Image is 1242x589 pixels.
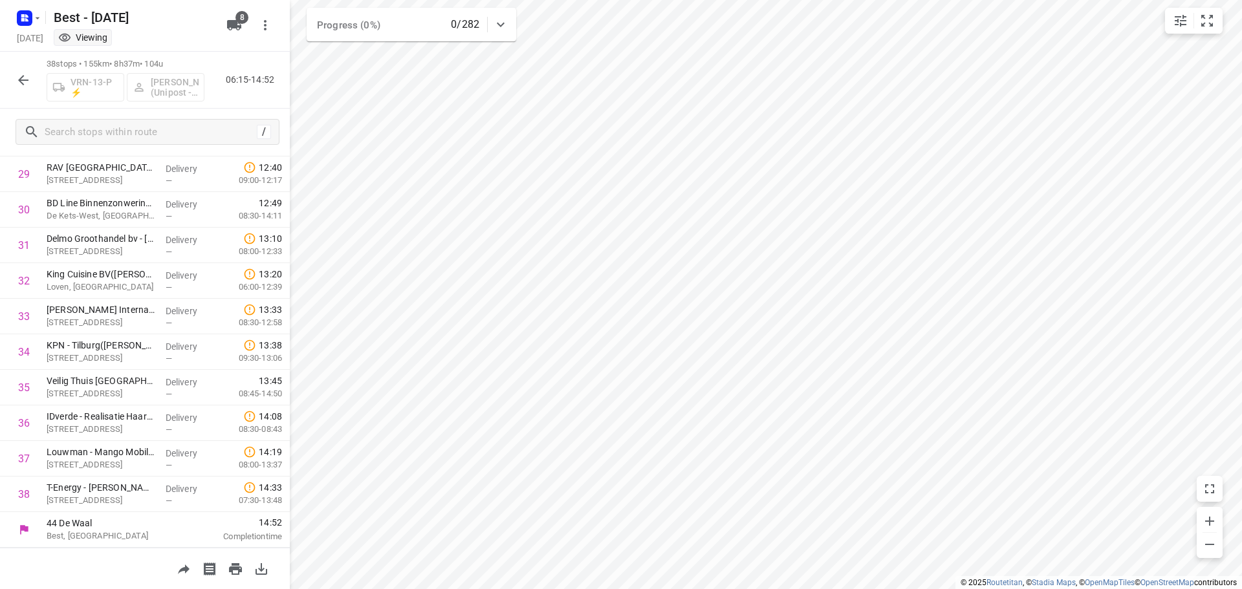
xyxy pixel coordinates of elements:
[166,198,213,211] p: Delivery
[47,517,181,530] p: 44 De Waal
[47,410,155,423] p: IDverde - Realisatie Haaren(Margreet van den Braak-Pullen / Rianne van Baast)
[218,352,282,365] p: 09:30-13:06
[961,578,1237,587] li: © 2025 , © , © © contributors
[166,305,213,317] p: Delivery
[166,389,172,399] span: —
[252,12,278,38] button: More
[317,19,380,31] span: Progress (0%)
[259,232,282,245] span: 13:10
[166,269,213,282] p: Delivery
[47,209,155,222] p: De Kets-West, Kaatsheuvel
[166,354,172,363] span: —
[1140,578,1194,587] a: OpenStreetMap
[218,316,282,329] p: 08:30-12:58
[1032,578,1076,587] a: Stadia Maps
[166,211,172,221] span: —
[248,562,274,574] span: Download route
[47,387,155,400] p: [STREET_ADDRESS]
[47,281,155,294] p: Loven, [GEOGRAPHIC_DATA]
[166,318,172,328] span: —
[259,445,282,458] span: 14:19
[166,460,172,470] span: —
[259,161,282,174] span: 12:40
[166,233,213,246] p: Delivery
[259,303,282,316] span: 13:33
[235,11,248,24] span: 8
[259,374,282,387] span: 13:45
[18,168,30,180] div: 29
[1165,8,1223,34] div: small contained button group
[197,530,282,543] p: Completion time
[47,316,155,329] p: Stationsstraat 14a, Tilburg
[58,31,107,44] div: You are currently in view mode. To make any changes, go to edit project.
[47,268,155,281] p: King Cuisine BV(Walter Oerlemans)
[166,496,172,506] span: —
[47,494,155,507] p: [STREET_ADDRESS]
[243,410,256,423] svg: Late
[218,281,282,294] p: 06:00-12:39
[47,339,155,352] p: KPN - Tilburg(Silvia van Ravesteijn)
[47,161,155,174] p: RAV Brabant Midden-West-Noord - Waalwijk(Jan Willem Nugteren)
[1168,8,1193,34] button: Map settings
[986,578,1023,587] a: Routetitan
[166,340,213,353] p: Delivery
[259,339,282,352] span: 13:38
[47,423,155,436] p: [STREET_ADDRESS]
[197,516,282,529] span: 14:52
[18,204,30,216] div: 30
[259,410,282,423] span: 14:08
[166,176,172,186] span: —
[259,481,282,494] span: 14:33
[259,197,282,209] span: 12:49
[166,283,172,292] span: —
[45,122,257,142] input: Search stops within route
[47,232,155,245] p: Delmo Groothandel bv - Tilburg(Miranda van Kooten)
[18,275,30,287] div: 32
[47,197,155,209] p: BD Line Binnenzonwering BV(Judy Punt)
[18,310,30,323] div: 33
[243,303,256,316] svg: Late
[47,303,155,316] p: Michael Page International B.V. - Tilburg(Elaha Habib / Sue Ip-Choi)
[218,245,282,258] p: 08:00-12:33
[259,268,282,281] span: 13:20
[218,387,282,400] p: 08:45-14:50
[223,562,248,574] span: Print route
[226,73,279,87] p: 06:15-14:52
[47,445,155,458] p: Louwman - Mango Mobility - Oisterwijk(Manon van Leeuwen-Feenstra (WIJZIGINGEN ALLEEN VIA MANON, D...
[18,346,30,358] div: 34
[221,12,247,38] button: 8
[243,268,256,281] svg: Late
[218,494,282,507] p: 07:30-13:48
[166,411,213,424] p: Delivery
[47,58,204,70] p: 38 stops • 155km • 8h37m • 104u
[1085,578,1135,587] a: OpenMapTiles
[257,125,271,139] div: /
[18,488,30,500] div: 38
[218,174,282,187] p: 09:00-12:17
[47,374,155,387] p: Veilig Thuis Midden-Brabant(Margit Dekkers)
[47,458,155,471] p: Dorpsstraat 11, Oisterwijk
[243,339,256,352] svg: Late
[18,453,30,465] div: 37
[218,423,282,436] p: 08:30-08:43
[47,530,181,542] p: Best, [GEOGRAPHIC_DATA]
[47,174,155,187] p: [STREET_ADDRESS]
[166,376,213,389] p: Delivery
[166,482,213,495] p: Delivery
[197,562,223,574] span: Print shipping labels
[218,458,282,471] p: 08:00-13:37
[18,239,30,252] div: 31
[243,445,256,458] svg: Late
[47,352,155,365] p: Heuvelstraat 42a, Tilburg
[243,161,256,174] svg: Late
[218,209,282,222] p: 08:30-14:11
[166,447,213,460] p: Delivery
[18,417,30,429] div: 36
[243,481,256,494] svg: Late
[243,232,256,245] svg: Late
[451,17,479,32] p: 0/282
[47,481,155,494] p: T-Energy - Locatie Moergestel(Daisy van Drunen)
[171,562,197,574] span: Share route
[166,162,213,175] p: Delivery
[307,8,516,41] div: Progress (0%)0/282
